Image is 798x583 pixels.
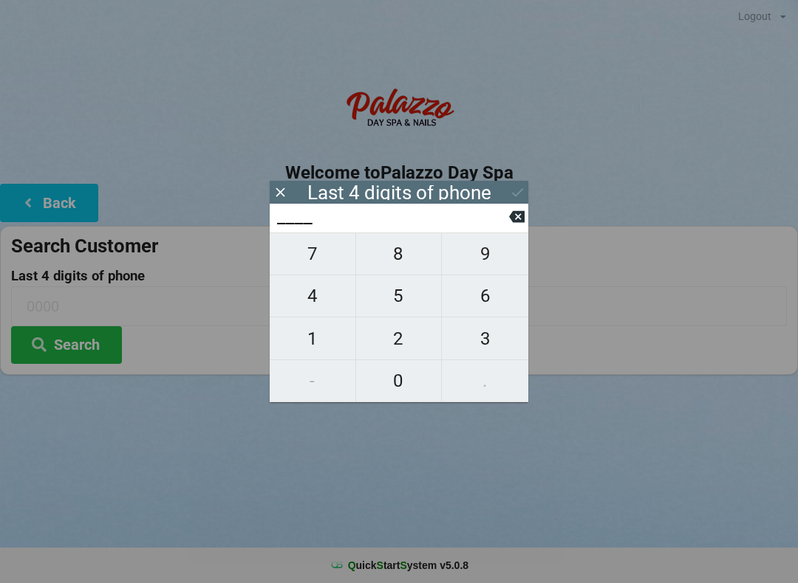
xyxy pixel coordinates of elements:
button: 3 [442,317,528,359]
button: 0 [356,360,443,402]
span: 1 [270,323,355,354]
span: 3 [442,323,528,354]
button: 4 [270,275,356,317]
button: 9 [442,232,528,275]
span: 2 [356,323,442,354]
button: 5 [356,275,443,317]
span: 0 [356,365,442,396]
div: Last 4 digits of phone [307,185,491,200]
button: 6 [442,275,528,317]
span: 7 [270,238,355,269]
span: 6 [442,280,528,311]
span: 9 [442,238,528,269]
span: 5 [356,280,442,311]
button: 1 [270,317,356,359]
button: 7 [270,232,356,275]
button: 2 [356,317,443,359]
button: 8 [356,232,443,275]
span: 8 [356,238,442,269]
span: 4 [270,280,355,311]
